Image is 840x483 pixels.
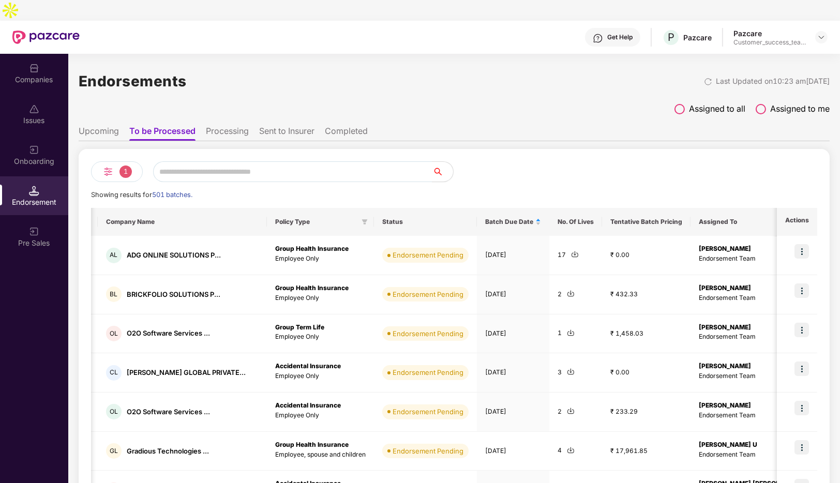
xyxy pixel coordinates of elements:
[432,168,453,176] span: search
[106,365,122,381] div: CL
[325,126,368,141] li: Completed
[699,362,751,370] b: [PERSON_NAME]
[794,440,809,455] img: icon
[477,275,549,314] td: [DATE]
[127,290,220,299] div: BRICKFOLIO SOLUTIONS P...
[275,254,366,264] p: Employee Only
[359,216,370,228] span: filter
[275,284,349,292] b: Group Health Insurance
[558,250,594,260] div: 17
[275,332,366,342] p: Employee Only
[29,227,39,237] img: svg+xml;base64,PHN2ZyB3aWR0aD0iMjAiIGhlaWdodD0iMjAiIHZpZXdCb3g9IjAgMCAyMCAyMCIgZmlsbD0ibm9uZSIgeG...
[275,362,341,370] b: Accidental Insurance
[699,450,805,460] p: Endorsement Team
[102,165,114,178] img: svg+xml;base64,PHN2ZyB4bWxucz0iaHR0cDovL3d3dy53My5vcmcvMjAwMC9zdmciIHdpZHRoPSIyNCIgaGVpZ2h0PSIyNC...
[699,245,751,252] b: [PERSON_NAME]
[275,411,366,420] p: Employee Only
[106,286,122,302] div: BL
[275,401,341,409] b: Accidental Insurance
[29,104,39,114] img: svg+xml;base64,PHN2ZyBpZD0iSXNzdWVzX2Rpc2FibGVkIiB4bWxucz0iaHR0cDovL3d3dy53My5vcmcvMjAwMC9zdmciIH...
[127,250,221,260] div: ADG ONLINE SOLUTIONS P...
[567,368,575,375] img: svg+xml;base64,PHN2ZyBpZD0iRG93bmxvYWQtMjR4MjQiIHhtbG5zPSJodHRwOi8vd3d3LnczLm9yZy8yMDAwL3N2ZyIgd2...
[699,371,805,381] p: Endorsement Team
[152,191,192,199] span: 501 batches.
[602,236,691,275] td: ₹ 0.00
[699,254,805,264] p: Endorsement Team
[571,250,579,258] img: svg+xml;base64,PHN2ZyBpZD0iRG93bmxvYWQtMjR4MjQiIHhtbG5zPSJodHRwOi8vd3d3LnczLm9yZy8yMDAwL3N2ZyIgd2...
[602,432,691,471] td: ₹ 17,961.85
[558,328,594,338] div: 1
[79,126,119,141] li: Upcoming
[602,393,691,432] td: ₹ 233.29
[699,284,751,292] b: [PERSON_NAME]
[98,208,267,236] th: Company Name
[393,446,463,456] div: Endorsement Pending
[794,283,809,298] img: icon
[29,63,39,73] img: svg+xml;base64,PHN2ZyBpZD0iQ29tcGFuaWVzIiB4bWxucz0iaHR0cDovL3d3dy53My5vcmcvMjAwMC9zdmciIHdpZHRoPS...
[477,393,549,432] td: [DATE]
[393,328,463,339] div: Endorsement Pending
[602,353,691,393] td: ₹ 0.00
[699,332,805,342] p: Endorsement Team
[716,76,830,87] div: Last Updated on 10:23 am[DATE]
[602,314,691,354] td: ₹ 1,458.03
[699,323,751,331] b: [PERSON_NAME]
[127,328,210,338] div: O2O Software Services ...
[593,33,603,43] img: svg+xml;base64,PHN2ZyBpZD0iSGVscC0zMngzMiIgeG1sbnM9Imh0dHA6Ly93d3cudzMub3JnLzIwMDAvc3ZnIiB3aWR0aD...
[777,208,817,236] th: Actions
[477,353,549,393] td: [DATE]
[119,165,132,178] span: 1
[699,411,805,420] p: Endorsement Team
[29,145,39,155] img: svg+xml;base64,PHN2ZyB3aWR0aD0iMjAiIGhlaWdodD0iMjAiIHZpZXdCb3g9IjAgMCAyMCAyMCIgZmlsbD0ibm9uZSIgeG...
[699,441,757,448] b: [PERSON_NAME] U
[206,126,249,141] li: Processing
[393,250,463,260] div: Endorsement Pending
[477,236,549,275] td: [DATE]
[393,289,463,299] div: Endorsement Pending
[106,248,122,263] div: AL
[567,446,575,454] img: svg+xml;base64,PHN2ZyBpZD0iRG93bmxvYWQtMjR4MjQiIHhtbG5zPSJodHRwOi8vd3d3LnczLm9yZy8yMDAwL3N2ZyIgd2...
[374,208,477,236] th: Status
[794,244,809,259] img: icon
[393,367,463,378] div: Endorsement Pending
[362,219,368,225] span: filter
[699,401,751,409] b: [PERSON_NAME]
[794,401,809,415] img: icon
[485,218,533,226] span: Batch Due Date
[106,326,122,341] div: OL
[12,31,80,44] img: New Pazcare Logo
[275,323,324,331] b: Group Term Life
[275,218,357,226] span: Policy Type
[127,407,210,417] div: O2O Software Services ...
[275,293,366,303] p: Employee Only
[127,446,209,456] div: Gradious Technologies ...
[558,407,594,417] div: 2
[733,28,806,38] div: Pazcare
[275,441,349,448] b: Group Health Insurance
[689,102,745,115] span: Assigned to all
[259,126,314,141] li: Sent to Insurer
[558,368,594,378] div: 3
[549,208,602,236] th: No. Of Lives
[567,290,575,297] img: svg+xml;base64,PHN2ZyBpZD0iRG93bmxvYWQtMjR4MjQiIHhtbG5zPSJodHRwOi8vd3d3LnczLm9yZy8yMDAwL3N2ZyIgd2...
[432,161,454,182] button: search
[602,208,691,236] th: Tentative Batch Pricing
[558,446,594,456] div: 4
[683,33,712,42] div: Pazcare
[668,31,674,43] span: P
[699,218,797,226] span: Assigned To
[129,126,196,141] li: To be Processed
[794,323,809,337] img: icon
[275,245,349,252] b: Group Health Insurance
[699,293,805,303] p: Endorsement Team
[602,275,691,314] td: ₹ 432.33
[558,290,594,299] div: 2
[733,38,806,47] div: Customer_success_team_lead
[607,33,633,41] div: Get Help
[29,186,39,196] img: svg+xml;base64,PHN2ZyB3aWR0aD0iMTQuNSIgaGVpZ2h0PSIxNC41IiB2aWV3Qm94PSIwIDAgMTYgMTYiIGZpbGw9Im5vbm...
[477,432,549,471] td: [DATE]
[704,78,712,86] img: svg+xml;base64,PHN2ZyBpZD0iUmVsb2FkLTMyeDMyIiB4bWxucz0iaHR0cDovL3d3dy53My5vcmcvMjAwMC9zdmciIHdpZH...
[477,314,549,354] td: [DATE]
[770,102,830,115] span: Assigned to me
[106,404,122,419] div: OL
